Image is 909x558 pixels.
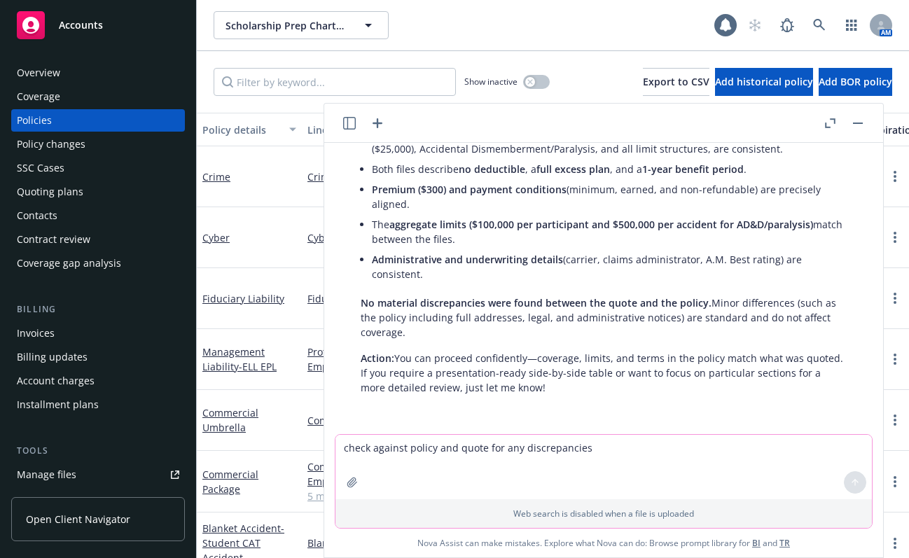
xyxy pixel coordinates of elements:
[202,231,230,244] a: Cyber
[11,393,185,416] a: Installment plans
[11,322,185,344] a: Invoices
[361,351,394,365] span: Action:
[17,346,88,368] div: Billing updates
[17,157,64,179] div: SSC Cases
[26,512,130,526] span: Open Client Navigator
[307,474,471,489] a: Employee Benefits Liability
[372,249,847,284] li: (carrier, claims administrator, A.M. Best rating) are consistent.
[202,292,284,305] a: Fiduciary Liability
[887,412,903,428] a: more
[17,228,90,251] div: Contract review
[202,123,281,137] div: Policy details
[17,204,57,227] div: Contacts
[887,351,903,368] a: more
[307,459,471,474] a: Commercial Auto Liability
[202,170,230,183] a: Crime
[372,159,847,179] li: Both files describe , a , and a .
[17,393,99,416] div: Installment plans
[11,346,185,368] a: Billing updates
[59,20,103,31] span: Accounts
[11,181,185,203] a: Quoting plans
[11,370,185,392] a: Account charges
[214,68,456,96] input: Filter by keyword...
[330,529,877,557] span: Nova Assist can make mistakes. Explore what Nova can do: Browse prompt library for and
[214,11,389,39] button: Scholarship Prep Charter Schools
[11,463,185,486] a: Manage files
[11,252,185,274] a: Coverage gap analysis
[11,157,185,179] a: SSC Cases
[643,68,709,96] button: Export to CSV
[11,85,185,108] a: Coverage
[344,508,863,519] p: Web search is disabled when a file is uploaded
[17,133,85,155] div: Policy changes
[17,463,76,486] div: Manage files
[715,75,813,88] span: Add historical policy
[197,113,302,146] button: Policy details
[361,296,712,309] span: No material discrepancies were found between the quote and the policy.
[459,162,525,176] span: no deductible
[361,295,847,340] p: Minor differences (such as the policy including full addresses, legal, and administrative notices...
[17,62,60,84] div: Overview
[819,68,892,96] button: Add BOR policy
[887,290,903,307] a: more
[887,168,903,185] a: more
[887,473,903,490] a: more
[307,344,471,359] a: Professional Liability - Educators
[11,302,185,316] div: Billing
[17,322,55,344] div: Invoices
[752,537,761,549] a: BI
[307,413,471,428] a: Commercial Umbrella
[239,360,277,373] span: - ELL EPL
[17,252,121,274] div: Coverage gap analysis
[643,75,709,88] span: Export to CSV
[361,351,847,395] p: You can proceed confidently—coverage, limits, and terms in the policy match what was quoted. If y...
[805,11,833,39] a: Search
[372,179,847,214] li: (minimum, earned, and non-refundable) are precisely aligned.
[715,68,813,96] button: Add historical policy
[307,123,456,137] div: Lines of coverage
[642,162,744,176] span: 1-year benefit period
[536,162,610,176] span: full excess plan
[838,11,866,39] a: Switch app
[464,76,518,88] span: Show inactive
[887,229,903,246] a: more
[307,536,471,550] a: Blanket Accident
[202,468,258,496] a: Commercial Package
[307,359,471,374] a: Employment Practices Liability
[11,228,185,251] a: Contract review
[307,291,471,306] a: Fiduciary Liability
[202,345,277,373] a: Management Liability
[17,109,52,132] div: Policies
[11,204,185,227] a: Contacts
[11,62,185,84] a: Overview
[887,535,903,552] a: more
[302,113,477,146] button: Lines of coverage
[17,181,83,203] div: Quoting plans
[307,169,471,184] a: Crime
[307,230,471,245] a: Cyber Liability - $5Mil
[17,85,60,108] div: Coverage
[372,214,847,249] li: The match between the files.
[307,489,471,503] a: 5 more
[17,370,95,392] div: Account charges
[202,406,258,434] a: Commercial Umbrella
[389,218,813,231] span: aggregate limits ($100,000 per participant and $500,000 per accident for AD&D/paralysis)
[819,75,892,88] span: Add BOR policy
[11,444,185,458] div: Tools
[372,183,567,196] span: Premium ($300) and payment conditions
[779,537,790,549] a: TR
[741,11,769,39] a: Start snowing
[11,6,185,45] a: Accounts
[773,11,801,39] a: Report a Bug
[225,18,347,33] span: Scholarship Prep Charter Schools
[11,133,185,155] a: Policy changes
[11,109,185,132] a: Policies
[372,253,563,266] span: Administrative and underwriting details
